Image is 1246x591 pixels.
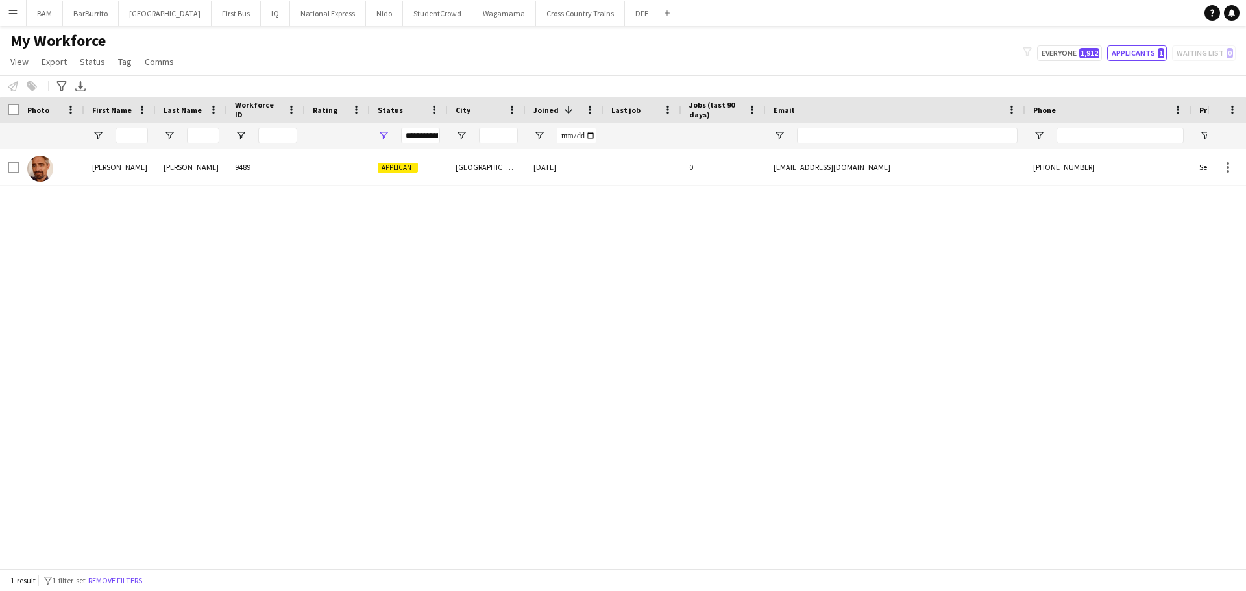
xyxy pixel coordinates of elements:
span: First Name [92,105,132,115]
span: 1 filter set [52,575,86,585]
img: James Allen [27,156,53,182]
app-action-btn: Export XLSX [73,78,88,94]
span: Joined [533,105,559,115]
input: Last Name Filter Input [187,128,219,143]
button: StudentCrowd [403,1,472,26]
button: BarBurrito [63,1,119,26]
span: Workforce ID [235,100,282,119]
div: 9489 [227,149,305,185]
button: [GEOGRAPHIC_DATA] [119,1,212,26]
button: Nido [366,1,403,26]
button: IQ [261,1,290,26]
span: Status [80,56,105,67]
button: Open Filter Menu [456,130,467,141]
button: Cross Country Trains [536,1,625,26]
span: Jobs (last 90 days) [689,100,742,119]
button: First Bus [212,1,261,26]
span: Photo [27,105,49,115]
div: [EMAIL_ADDRESS][DOMAIN_NAME] [766,149,1025,185]
div: 0 [681,149,766,185]
span: City [456,105,470,115]
input: Phone Filter Input [1057,128,1184,143]
span: Tag [118,56,132,67]
input: Workforce ID Filter Input [258,128,297,143]
a: Tag [113,53,137,70]
button: BAM [27,1,63,26]
span: Phone [1033,105,1056,115]
span: Last job [611,105,641,115]
input: Joined Filter Input [557,128,596,143]
button: Everyone1,912 [1037,45,1102,61]
span: Rating [313,105,337,115]
a: Comms [140,53,179,70]
button: DFE [625,1,659,26]
div: [PHONE_NUMBER] [1025,149,1191,185]
button: Open Filter Menu [378,130,389,141]
span: Email [774,105,794,115]
app-action-btn: Advanced filters [54,78,69,94]
div: [DATE] [526,149,604,185]
span: Comms [145,56,174,67]
div: [PERSON_NAME] [156,149,227,185]
span: 1,912 [1079,48,1099,58]
div: [PERSON_NAME] [84,149,156,185]
a: Export [36,53,72,70]
button: Open Filter Menu [1033,130,1045,141]
button: Wagamama [472,1,536,26]
button: Open Filter Menu [92,130,104,141]
div: [GEOGRAPHIC_DATA] [448,149,526,185]
span: Applicant [378,163,418,173]
a: View [5,53,34,70]
span: Profile [1199,105,1225,115]
button: Open Filter Menu [164,130,175,141]
input: Email Filter Input [797,128,1018,143]
span: Last Name [164,105,202,115]
button: Open Filter Menu [235,130,247,141]
button: Open Filter Menu [533,130,545,141]
button: Open Filter Menu [1199,130,1211,141]
span: My Workforce [10,31,106,51]
span: 1 [1158,48,1164,58]
a: Status [75,53,110,70]
span: View [10,56,29,67]
input: First Name Filter Input [116,128,148,143]
button: National Express [290,1,366,26]
span: Status [378,105,403,115]
span: Export [42,56,67,67]
button: Remove filters [86,573,145,588]
input: City Filter Input [479,128,518,143]
button: Open Filter Menu [774,130,785,141]
button: Applicants1 [1107,45,1167,61]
